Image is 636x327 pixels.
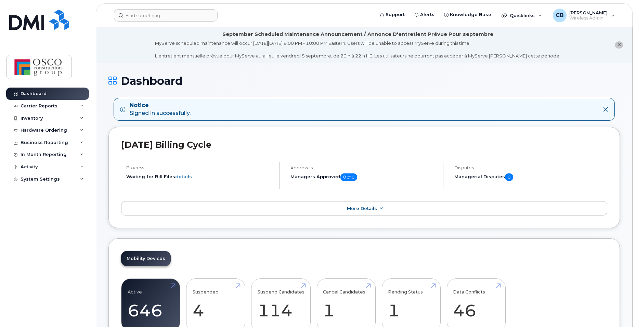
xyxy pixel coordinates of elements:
[347,206,377,211] span: More Details
[505,173,513,181] span: 0
[108,75,620,87] h1: Dashboard
[155,40,560,59] div: MyServe scheduled maintenance will occur [DATE][DATE] 8:00 PM - 10:00 PM Eastern. Users will be u...
[126,165,273,170] h4: Process
[340,173,357,181] span: 0 of 0
[130,102,191,109] strong: Notice
[175,174,192,179] a: details
[290,173,437,181] h5: Managers Approved
[290,165,437,170] h4: Approvals
[454,173,607,181] h5: Managerial Disputes
[222,31,493,38] div: September Scheduled Maintenance Announcement / Annonce D'entretient Prévue Pour septembre
[454,165,607,170] h4: Disputes
[130,102,191,117] div: Signed in successfully.
[121,251,171,266] a: Mobility Devices
[121,140,607,150] h2: [DATE] Billing Cycle
[126,173,273,180] li: Waiting for Bill Files
[615,41,623,49] button: close notification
